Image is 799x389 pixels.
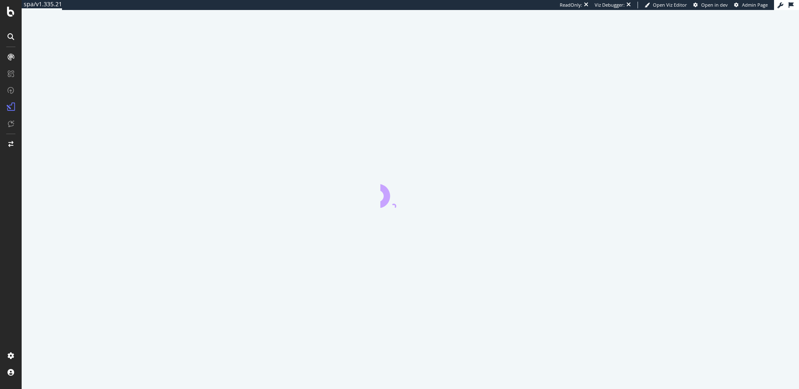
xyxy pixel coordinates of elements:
[742,2,768,8] span: Admin Page
[693,2,728,8] a: Open in dev
[560,2,582,8] div: ReadOnly:
[645,2,687,8] a: Open Viz Editor
[701,2,728,8] span: Open in dev
[734,2,768,8] a: Admin Page
[380,178,440,208] div: animation
[595,2,625,8] div: Viz Debugger:
[653,2,687,8] span: Open Viz Editor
